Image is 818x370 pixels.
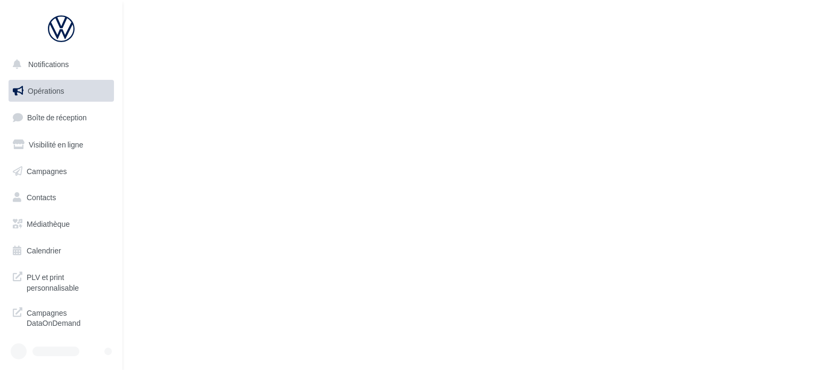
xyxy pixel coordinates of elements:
[27,219,70,228] span: Médiathèque
[6,80,116,102] a: Opérations
[6,160,116,183] a: Campagnes
[28,86,64,95] span: Opérations
[6,134,116,156] a: Visibilité en ligne
[6,213,116,235] a: Médiathèque
[6,301,116,333] a: Campagnes DataOnDemand
[27,246,61,255] span: Calendrier
[29,140,83,149] span: Visibilité en ligne
[27,166,67,175] span: Campagnes
[6,240,116,262] a: Calendrier
[27,306,110,328] span: Campagnes DataOnDemand
[28,60,69,69] span: Notifications
[27,270,110,293] span: PLV et print personnalisable
[6,53,112,76] button: Notifications
[27,113,87,122] span: Boîte de réception
[6,106,116,129] a: Boîte de réception
[6,186,116,209] a: Contacts
[6,266,116,297] a: PLV et print personnalisable
[27,193,56,202] span: Contacts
